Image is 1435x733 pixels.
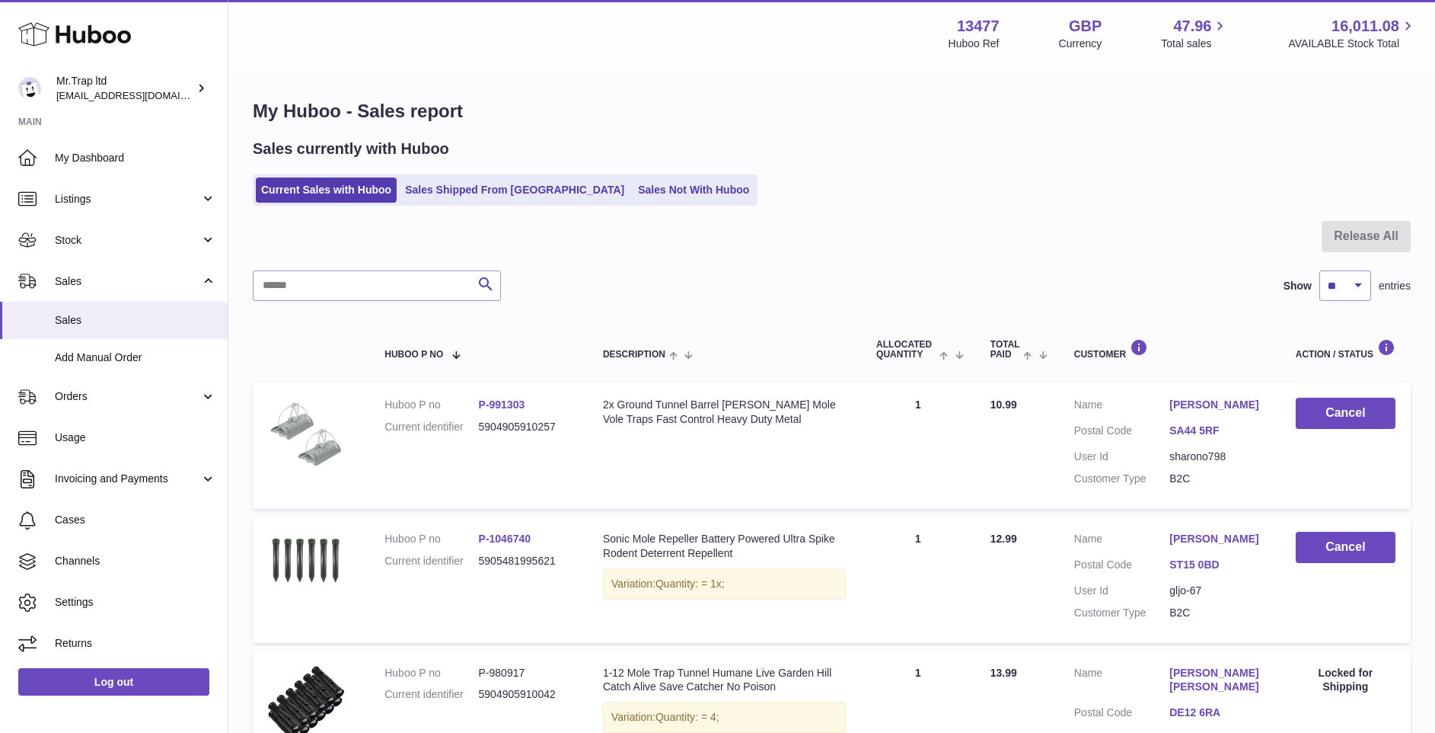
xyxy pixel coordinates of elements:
[1379,279,1411,293] span: entries
[256,178,397,203] a: Current Sales with Huboo
[990,667,1017,679] span: 13.99
[268,532,344,590] img: $_57.JPG
[861,517,975,643] td: 1
[957,16,1000,37] strong: 13477
[55,513,216,527] span: Cases
[1074,472,1169,486] dt: Customer Type
[18,668,209,696] a: Log out
[55,313,216,328] span: Sales
[384,532,478,546] dt: Huboo P no
[56,74,193,103] div: Mr.Trap ltd
[479,554,572,568] dd: 5905481995621
[56,89,224,101] span: [EMAIL_ADDRESS][DOMAIN_NAME]
[1161,16,1229,51] a: 47.96 Total sales
[1074,666,1169,699] dt: Name
[1331,16,1399,37] span: 16,011.08
[655,711,719,723] span: Quantity: = 4;
[55,151,216,165] span: My Dashboard
[55,472,200,486] span: Invoicing and Payments
[655,578,725,590] span: Quantity: = 1x;
[1169,558,1264,572] a: ST15 0BD
[479,399,525,411] a: P-991303
[384,350,443,360] span: Huboo P no
[55,389,200,404] span: Orders
[400,178,630,203] a: Sales Shipped From [GEOGRAPHIC_DATA]
[1074,339,1265,360] div: Customer
[603,568,846,600] div: Variation:
[1284,279,1312,293] label: Show
[384,687,478,702] dt: Current identifier
[384,666,478,680] dt: Huboo P no
[861,383,975,509] td: 1
[1169,666,1264,695] a: [PERSON_NAME] [PERSON_NAME]
[1288,16,1417,51] a: 16,011.08 AVAILABLE Stock Total
[603,702,846,733] div: Variation:
[1296,532,1395,563] button: Cancel
[1296,398,1395,429] button: Cancel
[1169,584,1264,598] dd: gljo-67
[1169,706,1264,720] a: DE12 6RA
[990,399,1017,411] span: 10.99
[1288,37,1417,51] span: AVAILABLE Stock Total
[1169,606,1264,620] dd: B2C
[384,554,478,568] dt: Current identifier
[1074,606,1169,620] dt: Customer Type
[479,687,572,702] dd: 5904905910042
[1074,398,1169,416] dt: Name
[479,420,572,434] dd: 5904905910257
[1059,37,1102,51] div: Currency
[633,178,754,203] a: Sales Not With Huboo
[55,350,216,365] span: Add Manual Order
[55,192,200,206] span: Listings
[1161,37,1229,51] span: Total sales
[1296,666,1395,695] div: Locked for Shipping
[1074,584,1169,598] dt: User Id
[1074,532,1169,550] dt: Name
[18,77,41,100] img: office@grabacz.eu
[55,554,216,568] span: Channels
[1296,339,1395,360] div: Action / Status
[384,420,478,434] dt: Current identifier
[1169,532,1264,546] a: [PERSON_NAME]
[990,340,1020,360] span: Total paid
[268,398,344,469] img: $_57.JPG
[253,99,1411,123] h1: My Huboo - Sales report
[55,595,216,610] span: Settings
[55,636,216,651] span: Returns
[479,533,531,545] a: P-1046740
[1069,16,1102,37] strong: GBP
[1169,398,1264,412] a: [PERSON_NAME]
[1173,16,1211,37] span: 47.96
[1074,424,1169,442] dt: Postal Code
[479,666,572,680] dd: P-980917
[1074,558,1169,576] dt: Postal Code
[1169,472,1264,486] dd: B2C
[55,233,200,248] span: Stock
[603,398,846,427] div: 2x Ground Tunnel Barrel [PERSON_NAME] Mole Vole Traps Fast Control Heavy Duty Metal
[990,533,1017,545] span: 12.99
[55,274,200,289] span: Sales
[603,666,846,695] div: 1-12 Mole Trap Tunnel Humane Live Garden Hill Catch Alive Save Catcher No Poison
[1169,424,1264,438] a: SA44 5RF
[949,37,1000,51] div: Huboo Ref
[55,431,216,445] span: Usage
[253,139,449,159] h2: Sales currently with Huboo
[1074,450,1169,464] dt: User Id
[384,398,478,412] dt: Huboo P no
[603,532,846,561] div: Sonic Mole Repeller Battery Powered Ultra Spike Rodent Deterrent Repellent
[876,340,936,360] span: ALLOCATED Quantity
[1169,450,1264,464] dd: sharono798
[603,350,665,360] span: Description
[1074,706,1169,724] dt: Postal Code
